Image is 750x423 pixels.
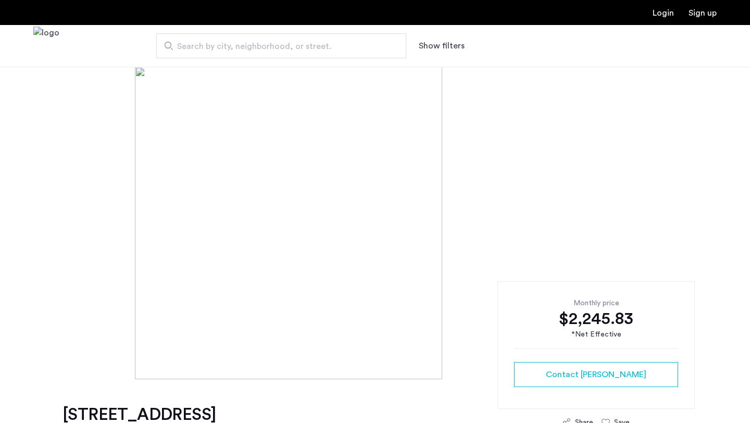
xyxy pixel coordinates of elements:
[653,9,674,17] a: Login
[514,298,678,308] div: Monthly price
[689,9,717,17] a: Registration
[514,308,678,329] div: $2,245.83
[135,67,615,379] img: [object%20Object]
[419,40,465,52] button: Show or hide filters
[177,40,377,53] span: Search by city, neighborhood, or street.
[33,27,59,66] a: Cazamio Logo
[33,27,59,66] img: logo
[514,362,678,387] button: button
[156,33,406,58] input: Apartment Search
[546,368,646,381] span: Contact [PERSON_NAME]
[514,329,678,340] div: *Net Effective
